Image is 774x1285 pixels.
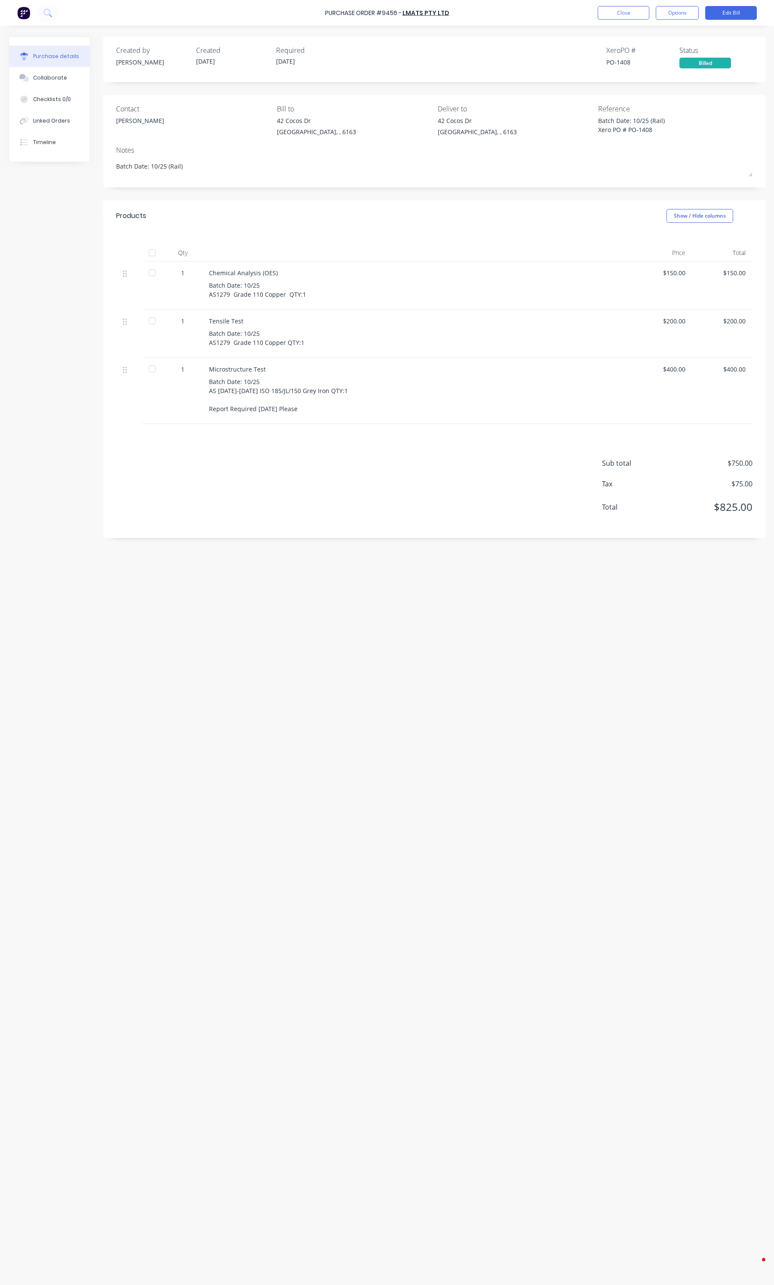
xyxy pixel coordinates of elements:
div: Created [196,45,269,55]
button: Linked Orders [9,110,90,132]
span: $750.00 [666,458,752,468]
div: Reference [598,104,752,114]
button: Purchase details [9,46,90,67]
button: Close [598,6,649,20]
div: Created by [116,45,189,55]
div: Batch Date: 10/25 AS1279 Grade 110 Copper QTY:1 [209,281,625,299]
button: Edit Bill [705,6,757,20]
div: Total [692,244,752,261]
div: Batch Date: 10/25 AS [DATE]-[DATE] ISO 185/JL/150 Grey Iron QTY:1 Report Required [DATE] Please [209,377,625,413]
div: $200.00 [699,317,746,326]
div: PO-1408 [606,58,679,67]
div: Checklists 0/0 [33,95,71,103]
span: $75.00 [666,479,752,489]
div: Qty [163,244,202,261]
div: 1 [170,365,195,374]
div: Billed [679,58,731,68]
div: Tensile Test [209,317,625,326]
div: Linked Orders [33,117,70,125]
div: [GEOGRAPHIC_DATA], , 6163 [277,127,356,136]
div: [PERSON_NAME] [116,116,164,125]
div: $150.00 [699,268,746,277]
div: Deliver to [438,104,592,114]
span: $825.00 [666,499,752,515]
div: Collaborate [33,74,67,82]
div: Bill to [277,104,431,114]
div: Status [679,45,752,55]
div: $150.00 [639,268,685,277]
div: $200.00 [639,317,685,326]
div: 42 Cocos Dr [277,116,356,125]
span: Tax [602,479,666,489]
button: Timeline [9,132,90,153]
div: Xero PO # [606,45,679,55]
div: Purchase Order #9456 - [325,9,402,18]
button: Options [656,6,699,20]
div: $400.00 [699,365,746,374]
div: $400.00 [639,365,685,374]
button: Collaborate [9,67,90,89]
div: 1 [170,268,195,277]
textarea: Batch Date: 10/25 (Rail) Xero PO # PO-1408 [598,116,706,135]
div: Purchase details [33,52,79,60]
div: Microstructure Test [209,365,625,374]
button: Checklists 0/0 [9,89,90,110]
div: Contact [116,104,270,114]
div: Chemical Analysis (OES) [209,268,625,277]
a: LMATS PTY LTD [402,9,449,17]
div: 1 [170,317,195,326]
div: Price [632,244,692,261]
div: Notes [116,145,752,155]
span: Total [602,502,666,512]
img: Factory [17,6,30,19]
div: 42 Cocos Dr [438,116,517,125]
button: Show / Hide columns [666,209,733,223]
iframe: Intercom live chat [745,1256,765,1276]
div: Timeline [33,138,56,146]
div: [GEOGRAPHIC_DATA], , 6163 [438,127,517,136]
div: [PERSON_NAME] [116,58,189,67]
div: Batch Date: 10/25 AS1279 Grade 110 Copper QTY:1 [209,329,625,347]
span: Sub total [602,458,666,468]
textarea: Batch Date: 10/25 (Rail) [116,157,752,177]
div: Products [116,211,146,221]
div: Required [276,45,349,55]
